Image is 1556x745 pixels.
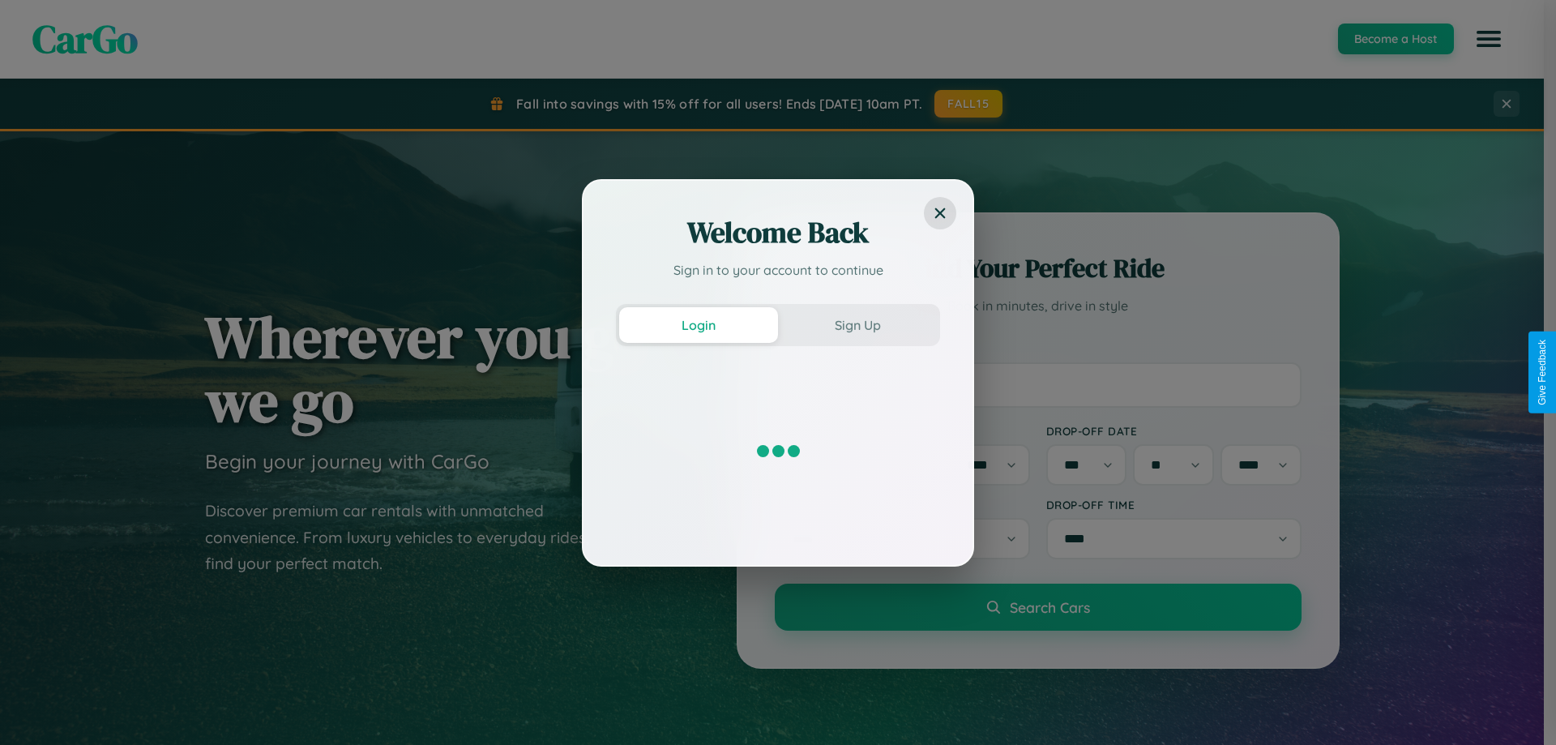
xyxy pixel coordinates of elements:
button: Login [619,307,778,343]
button: Sign Up [778,307,937,343]
p: Sign in to your account to continue [616,260,940,280]
iframe: Intercom live chat [16,690,55,729]
h2: Welcome Back [616,213,940,252]
div: Give Feedback [1537,340,1548,405]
